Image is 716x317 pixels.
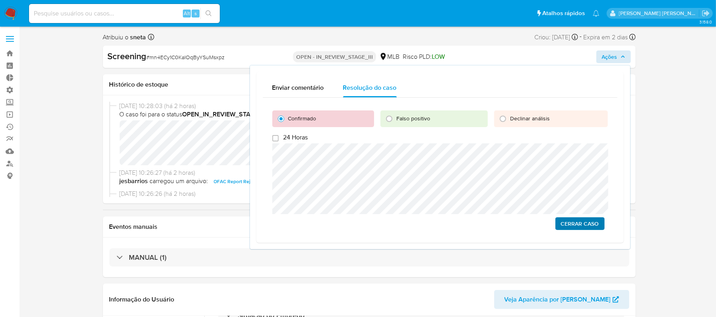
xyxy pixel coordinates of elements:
div: MLB [379,52,400,61]
span: carregou um arquivo: [150,177,208,186]
a: Notificações [593,10,600,17]
span: Veja Aparência por [PERSON_NAME] [504,290,611,309]
span: Cerrar caso [561,218,599,229]
span: O caso foi para o status por [120,110,626,119]
button: OFAC Report Reject - [DATE] - Payment 125922843028.pdf [210,177,345,186]
span: Alt [184,10,190,17]
a: Sair [702,9,710,17]
input: 24 Horas [272,135,279,141]
h1: Informação do Usuário [109,296,175,303]
span: Resolução do caso [343,83,397,92]
span: Risco PLD: [403,52,445,61]
h1: Eventos manuais [109,223,629,231]
span: Confirmado [288,114,316,122]
span: Atribuiu o [103,33,146,42]
span: Declinar análisis [510,114,550,122]
span: OFAC Report Reject - [DATE] - Payment 125922843028.pdf [214,177,341,186]
span: LOW [432,52,445,61]
b: OPEN_IN_REVIEW_STAGE_III [182,110,267,119]
p: OPEN - IN_REVIEW_STAGE_III [293,51,376,62]
span: 24 Horas [283,133,308,141]
span: Enviar comentário [272,83,324,92]
h1: Histórico de estoque [109,81,629,89]
button: Cerrar caso [555,217,605,230]
span: Expira em 2 dias [583,33,628,42]
div: MANUAL (1) [109,248,629,267]
div: Criou: [DATE] [534,32,578,43]
h3: MANUAL (1) [129,253,167,262]
span: s [194,10,197,17]
span: Falso positivo [396,114,430,122]
button: search-icon [200,8,217,19]
button: Ações [596,50,631,63]
span: [DATE] 10:26:27 (há 2 horas) [120,168,626,177]
span: [DATE] 10:26:26 (há 2 horas) [120,189,626,198]
span: - [580,32,582,43]
input: Pesquise usuários ou casos... [29,8,220,19]
span: Atalhos rápidos [542,9,585,17]
span: [DATE] 10:28:03 (há 2 horas) [120,102,626,110]
span: # mn4ECy1C0KaIOqByYSuMsxpz [147,53,225,61]
b: sneta [129,33,146,42]
b: Screening [108,50,147,62]
span: Ações [602,50,617,63]
b: jesbarrios [120,177,148,186]
button: Veja Aparência por [PERSON_NAME] [494,290,629,309]
p: sergina.neta@mercadolivre.com [619,10,699,17]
